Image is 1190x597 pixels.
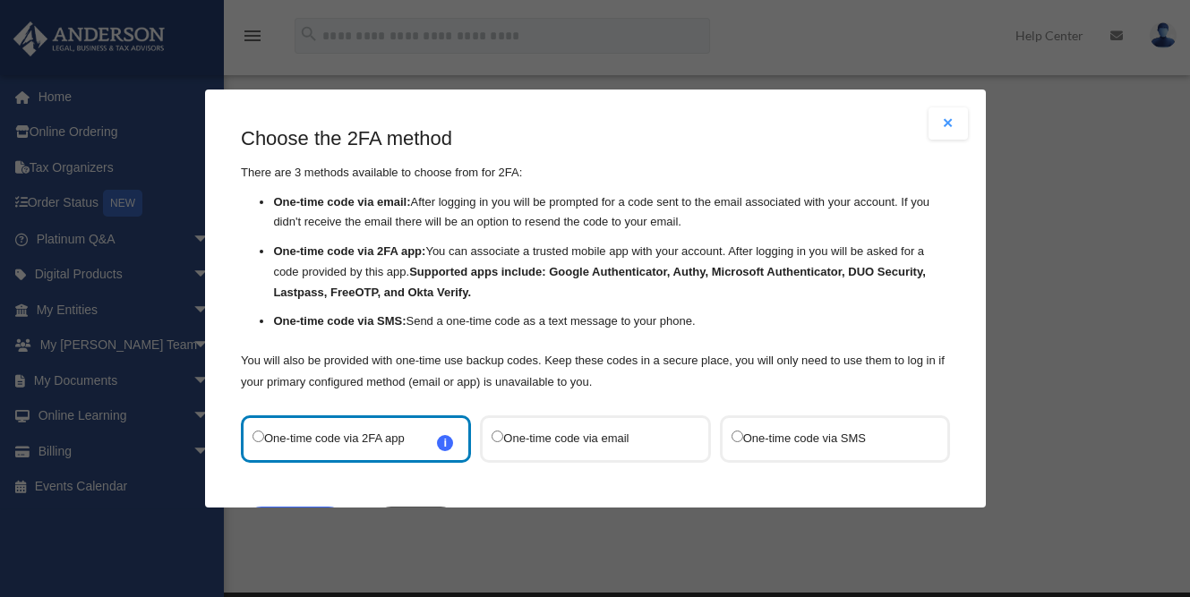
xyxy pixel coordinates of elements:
div: There are 3 methods available to choose from for 2FA: [241,125,950,393]
strong: One-time code via email: [273,195,410,209]
label: One-time code via SMS [731,427,920,451]
input: One-time code via 2FA appi [253,431,264,442]
label: One-time code via email [492,427,681,451]
span: i [437,435,453,451]
a: Next Step [241,507,349,548]
p: You will also be provided with one-time use backup codes. Keep these codes in a secure place, you... [241,350,950,393]
button: Close modal [929,107,968,140]
strong: Supported apps include: Google Authenticator, Authy, Microsoft Authenticator, DUO Security, Lastp... [273,265,925,299]
strong: One-time code via SMS: [273,314,406,328]
li: You can associate a trusted mobile app with your account. After logging in you will be asked for ... [273,242,950,303]
button: Close this dialog window [370,507,460,548]
li: Send a one-time code as a text message to your phone. [273,311,950,332]
li: After logging in you will be prompted for a code sent to the email associated with your account. ... [273,192,950,234]
h3: Choose the 2FA method [241,125,950,153]
label: One-time code via 2FA app [253,427,441,451]
strong: One-time code via 2FA app: [273,244,425,258]
input: One-time code via email [492,431,503,442]
input: One-time code via SMS [731,431,742,442]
